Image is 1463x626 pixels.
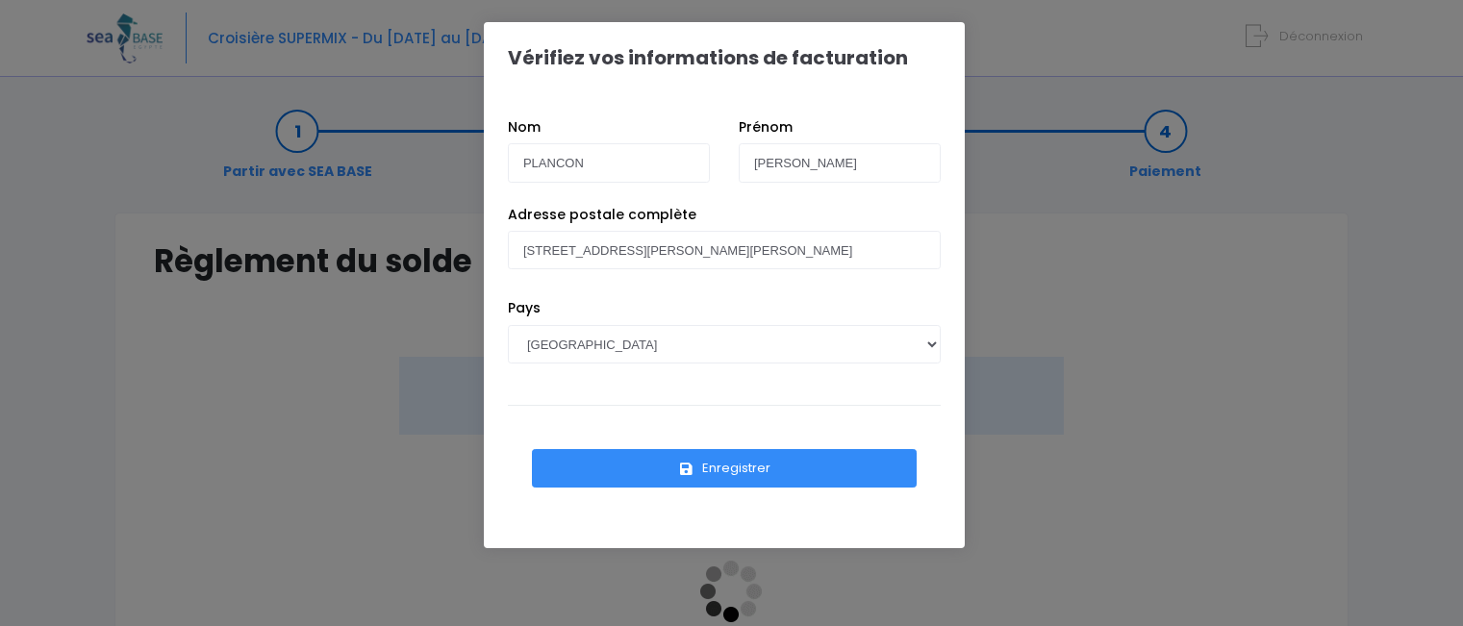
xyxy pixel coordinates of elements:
[739,117,793,138] label: Prénom
[508,205,696,225] label: Adresse postale complète
[532,449,917,488] button: Enregistrer
[508,46,908,69] h1: Vérifiez vos informations de facturation
[508,117,541,138] label: Nom
[508,298,541,318] label: Pays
